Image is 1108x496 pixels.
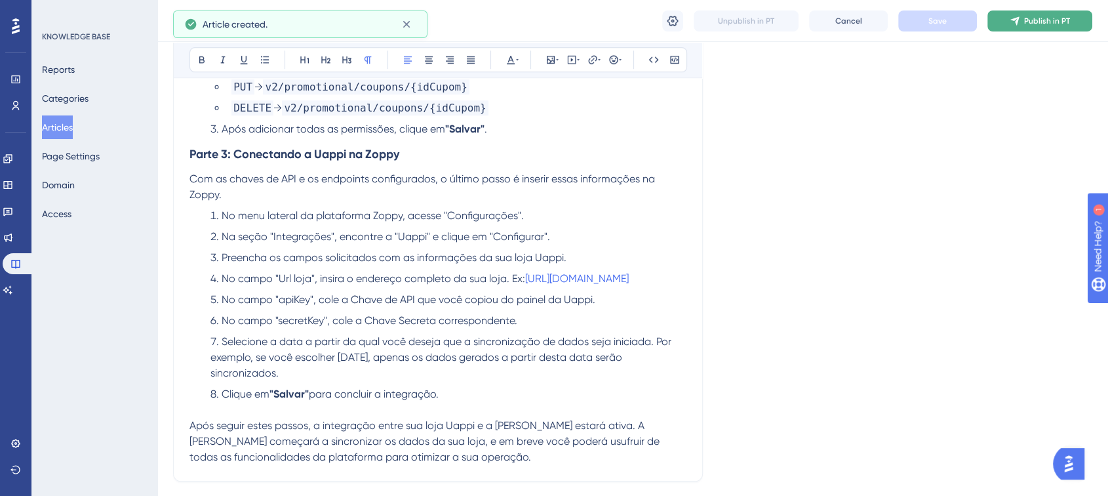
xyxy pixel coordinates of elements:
span: No menu lateral da plataforma Zoppy, acesse "Configurações". [222,209,524,222]
span: Publish in PT [1024,16,1070,26]
span: → [254,81,263,93]
span: Unpublish in PT [718,16,774,26]
span: Clique em [222,388,269,400]
button: Domain [42,173,75,197]
span: Selecione a data a partir da qual você deseja que a sincronização de dados seja iniciada. Por exe... [210,335,674,379]
span: para concluir a integração. [309,388,439,400]
button: Publish in PT [987,10,1092,31]
span: . [485,123,487,135]
span: DELETE [231,100,273,115]
span: No campo "apiKey", cole a Chave de API que você copiou do painel da Uappi. [222,293,595,306]
span: v2/promotional/coupons/{idCupom} [282,100,488,115]
span: PUT [231,79,254,94]
span: Após adicionar todas as permissões, clique em [222,123,445,135]
button: Access [42,202,71,226]
button: Categories [42,87,89,110]
button: Unpublish in PT [694,10,799,31]
button: Save [898,10,977,31]
span: → [273,102,282,114]
span: Na seção "Integrações", encontre a "Uappi" e clique em "Configurar". [222,230,550,243]
div: KNOWLEDGE BASE [42,31,110,42]
strong: "Salvar" [269,388,309,400]
span: Need Help? [31,3,82,19]
strong: "Salvar" [445,123,485,135]
button: Page Settings [42,144,100,168]
button: Cancel [809,10,888,31]
iframe: UserGuiding AI Assistant Launcher [1053,444,1092,484]
span: Após seguir estes passos, a integração entre sua loja Uappi e a [PERSON_NAME] estará ativa. A [PE... [189,419,662,463]
span: Save [928,16,947,26]
span: No campo "secretKey", cole a Chave Secreta correspondente. [222,314,517,327]
strong: Parte 3: Conectando a Uappi na Zoppy [189,147,399,161]
button: Articles [42,115,73,139]
a: [URL][DOMAIN_NAME] [525,272,629,285]
span: v2/promotional/coupons/{idCupom} [263,79,469,94]
span: No campo "Url loja", insira o endereço completo da sua loja. Ex: [222,272,525,285]
span: Preencha os campos solicitados com as informações da sua loja Uappi. [222,251,566,264]
div: 1 [91,7,95,17]
span: Cancel [835,16,862,26]
span: Com as chaves de API e os endpoints configurados, o último passo é inserir essas informações na Z... [189,173,658,201]
button: Reports [42,58,75,81]
span: Article created. [203,16,267,32]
